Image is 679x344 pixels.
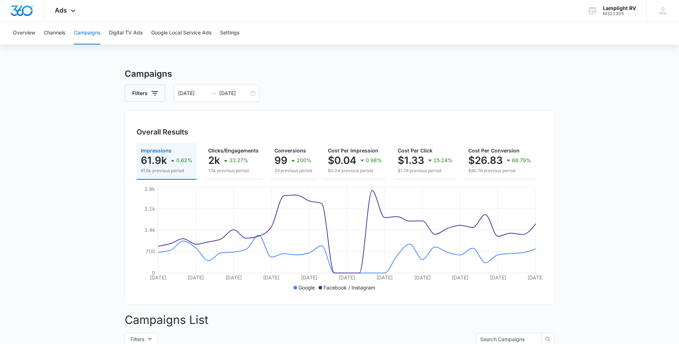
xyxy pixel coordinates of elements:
[130,335,144,343] span: Filters
[44,22,65,44] button: Channels
[263,274,279,281] tspan: [DATE]
[208,168,259,174] p: 1.5k previous period
[187,274,204,281] tspan: [DATE]
[152,270,155,276] tspan: 0
[141,168,192,174] p: 61.6k previous period
[74,22,100,44] button: Campaigns
[125,67,555,80] h3: Campaigns
[468,147,520,154] span: Cost Per Conversion
[298,284,315,291] p: Google
[176,158,192,163] p: 0.62%
[125,311,555,329] p: Campaigns List
[542,336,554,342] span: search
[13,22,35,44] button: Overview
[225,274,242,281] tspan: [DATE]
[324,284,375,291] p: Facebook / Instagram
[603,5,636,11] div: account name
[468,168,531,174] p: $80.78 previous period
[109,22,143,44] button: Digital TV Ads
[468,155,503,166] p: $26.83
[150,274,166,281] tspan: [DATE]
[211,90,216,96] span: to
[125,85,165,102] button: Filters
[339,274,355,281] tspan: [DATE]
[208,155,220,166] p: 2k
[398,155,424,166] p: $1.33
[151,22,211,44] button: Google Local Service Ads
[603,11,636,16] div: account id
[144,227,155,233] tspan: 1.4k
[480,335,532,343] input: Search Campaigns
[145,248,155,254] tspan: 700
[376,274,393,281] tspan: [DATE]
[398,168,453,174] p: $1.78 previous period
[398,147,432,154] span: Cost Per Click
[414,274,430,281] tspan: [DATE]
[328,147,378,154] span: Cost Per Impression
[489,274,506,281] tspan: [DATE]
[328,155,357,166] p: $0.04
[208,147,259,154] span: Clicks/Engagements
[452,274,468,281] tspan: [DATE]
[144,206,155,212] tspan: 2.1k
[328,168,382,174] p: $0.04 previous period
[141,155,167,166] p: 61.9k
[178,89,208,97] input: Start date
[366,158,382,163] p: 0.98%
[137,127,188,137] h3: Overall Results
[434,158,453,163] p: 25.24%
[220,22,239,44] button: Settings
[229,158,248,163] p: 33.27%
[527,274,544,281] tspan: [DATE]
[219,89,249,97] input: End date
[274,155,287,166] p: 99
[144,186,155,192] tspan: 2.8k
[512,158,531,163] p: 66.79%
[297,158,311,163] p: 200%
[274,147,306,154] span: Conversions
[211,90,216,96] span: swap-right
[55,6,67,14] span: Ads
[141,147,172,154] span: Impressions
[274,168,312,174] p: 33 previous period
[301,274,317,281] tspan: [DATE]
